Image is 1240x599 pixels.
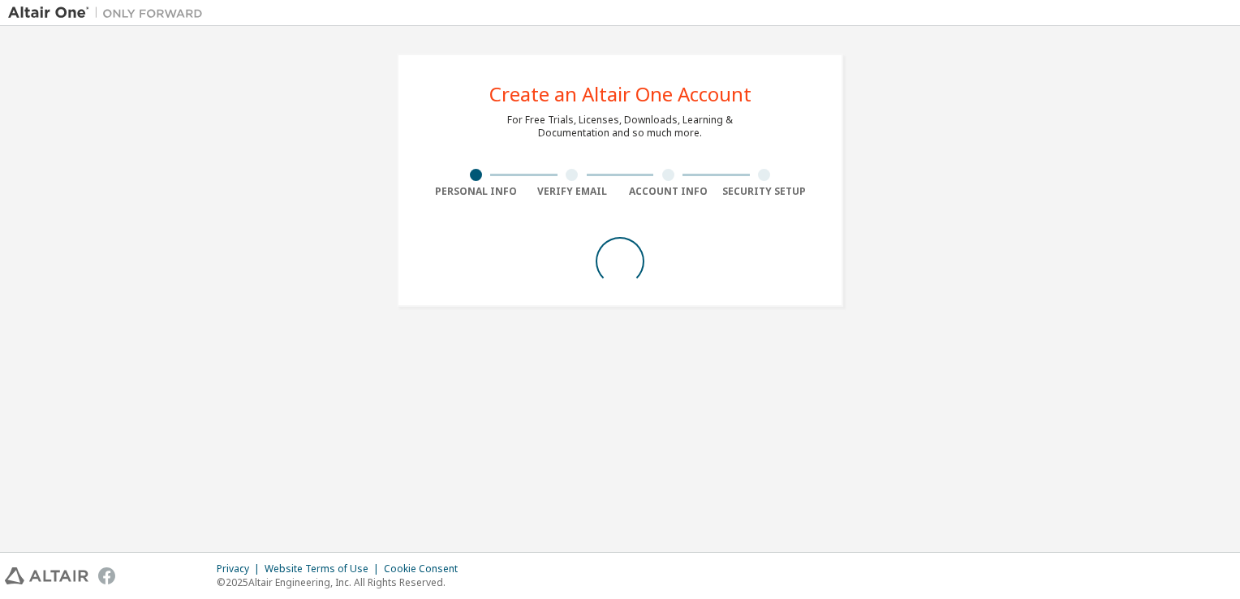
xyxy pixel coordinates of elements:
div: Account Info [620,185,717,198]
img: altair_logo.svg [5,567,88,584]
div: Create an Altair One Account [489,84,751,104]
div: For Free Trials, Licenses, Downloads, Learning & Documentation and so much more. [507,114,733,140]
img: Altair One [8,5,211,21]
div: Cookie Consent [384,562,467,575]
p: © 2025 Altair Engineering, Inc. All Rights Reserved. [217,575,467,589]
div: Personal Info [428,185,524,198]
div: Verify Email [524,185,621,198]
div: Privacy [217,562,265,575]
div: Security Setup [717,185,813,198]
div: Website Terms of Use [265,562,384,575]
img: facebook.svg [98,567,115,584]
